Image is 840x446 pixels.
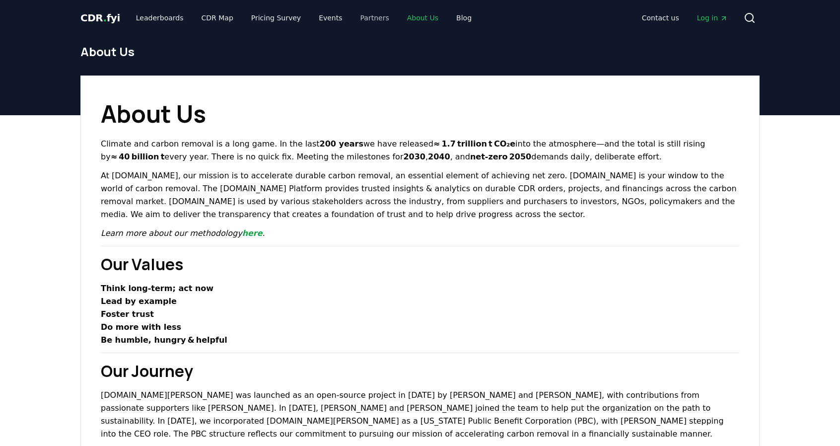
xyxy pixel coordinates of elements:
[352,9,397,27] a: Partners
[101,96,739,132] h1: About Us
[101,309,154,319] strong: Foster trust
[689,9,736,27] a: Log in
[101,169,739,221] p: At [DOMAIN_NAME], our mission is to accelerate durable carbon removal, an essential element of ac...
[399,9,446,27] a: About Us
[128,9,480,27] nav: Main
[311,9,350,27] a: Events
[428,152,450,161] strong: 2040
[101,297,177,306] strong: Lead by example
[470,152,531,161] strong: net‑zero 2050
[320,139,363,149] strong: 200 years
[103,12,107,24] span: .
[101,228,265,238] em: Learn more about our methodology .
[242,228,263,238] a: here
[80,44,760,60] h1: About Us
[111,152,165,161] strong: ≈ 40 billion t
[80,12,120,24] span: CDR fyi
[194,9,241,27] a: CDR Map
[101,322,181,332] strong: Do more with less
[433,139,515,149] strong: ≈ 1.7 trillion t CO₂e
[403,152,425,161] strong: 2030
[243,9,309,27] a: Pricing Survey
[448,9,480,27] a: Blog
[101,359,739,383] h2: Our Journey
[101,389,739,441] p: [DOMAIN_NAME][PERSON_NAME] was launched as an open-source project in [DATE] by [PERSON_NAME] and ...
[101,335,227,345] strong: Be humble, hungry & helpful
[101,252,739,276] h2: Our Values
[80,11,120,25] a: CDR.fyi
[101,138,739,163] p: Climate and carbon removal is a long game. In the last we have released into the atmosphere—and t...
[101,284,213,293] strong: Think long‑term; act now
[697,13,728,23] span: Log in
[128,9,192,27] a: Leaderboards
[634,9,736,27] nav: Main
[634,9,687,27] a: Contact us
